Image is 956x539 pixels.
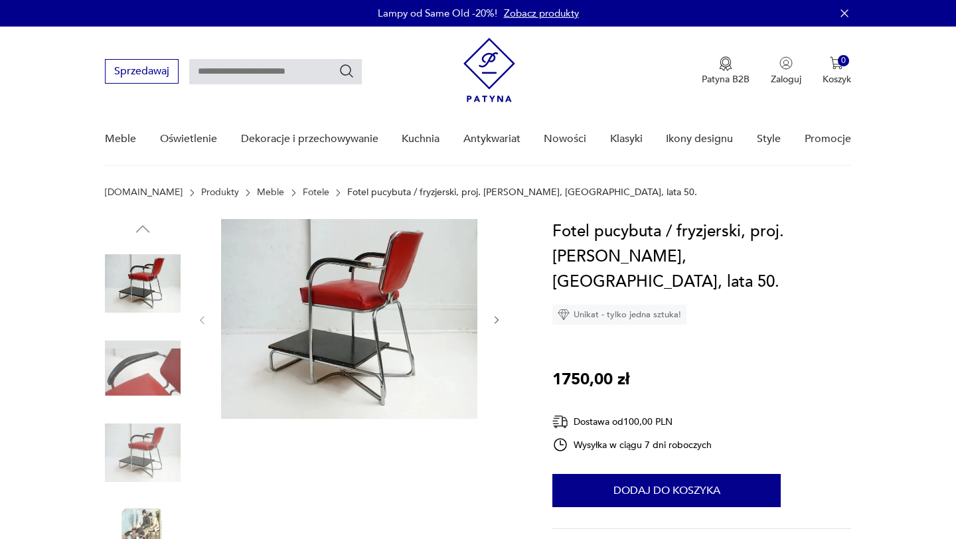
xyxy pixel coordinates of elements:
a: Kuchnia [402,114,439,165]
img: Ikonka użytkownika [779,56,793,70]
p: Patyna B2B [702,73,750,86]
a: Sprzedawaj [105,68,179,77]
button: 0Koszyk [823,56,851,86]
button: Szukaj [339,63,355,79]
p: Fotel pucybuta / fryzjerski, proj. [PERSON_NAME], [GEOGRAPHIC_DATA], lata 50. [347,187,697,198]
img: Ikona dostawy [552,414,568,430]
a: Oświetlenie [160,114,217,165]
img: Zdjęcie produktu Fotel pucybuta / fryzjerski, proj. E. J.Paidar, USA, lata 50. [105,246,181,321]
img: Zdjęcie produktu Fotel pucybuta / fryzjerski, proj. E. J.Paidar, USA, lata 50. [105,415,181,491]
a: Meble [257,187,284,198]
a: Dekoracje i przechowywanie [241,114,378,165]
p: 1750,00 zł [552,367,629,392]
a: [DOMAIN_NAME] [105,187,183,198]
img: Ikona medalu [719,56,732,71]
a: Style [757,114,781,165]
h1: Fotel pucybuta / fryzjerski, proj. [PERSON_NAME], [GEOGRAPHIC_DATA], lata 50. [552,219,850,295]
div: 0 [838,55,849,66]
img: Ikona koszyka [830,56,843,70]
img: Patyna - sklep z meblami i dekoracjami vintage [463,38,515,102]
p: Zaloguj [771,73,801,86]
div: Wysyłka w ciągu 7 dni roboczych [552,437,712,453]
a: Produkty [201,187,239,198]
button: Dodaj do koszyka [552,474,781,507]
p: Koszyk [823,73,851,86]
div: Unikat - tylko jedna sztuka! [552,305,686,325]
img: Zdjęcie produktu Fotel pucybuta / fryzjerski, proj. E. J.Paidar, USA, lata 50. [221,219,477,419]
a: Ikony designu [666,114,733,165]
a: Zobacz produkty [504,7,579,20]
a: Klasyki [610,114,643,165]
p: Lampy od Same Old -20%! [378,7,497,20]
button: Patyna B2B [702,56,750,86]
button: Sprzedawaj [105,59,179,84]
a: Fotele [303,187,329,198]
a: Ikona medaluPatyna B2B [702,56,750,86]
img: Ikona diamentu [558,309,570,321]
a: Meble [105,114,136,165]
a: Nowości [544,114,586,165]
img: Zdjęcie produktu Fotel pucybuta / fryzjerski, proj. E. J.Paidar, USA, lata 50. [105,331,181,406]
a: Antykwariat [463,114,520,165]
button: Zaloguj [771,56,801,86]
a: Promocje [805,114,851,165]
div: Dostawa od 100,00 PLN [552,414,712,430]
